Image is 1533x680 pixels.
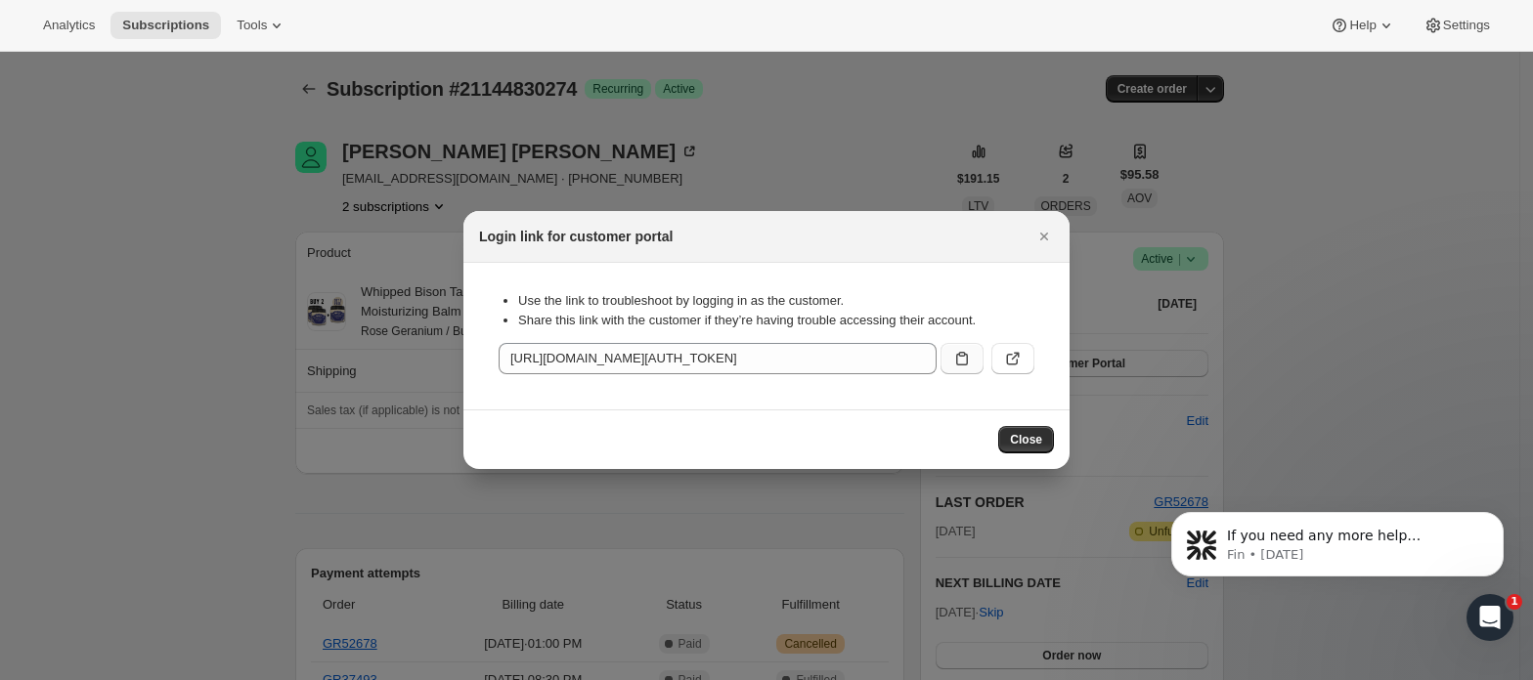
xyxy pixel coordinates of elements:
[998,426,1054,453] button: Close
[85,75,337,93] p: Message from Fin, sent 2d ago
[237,18,267,33] span: Tools
[518,291,1034,311] li: Use the link to troubleshoot by logging in as the customer.
[518,311,1034,330] li: Share this link with the customer if they’re having trouble accessing their account.
[1010,432,1042,447] span: Close
[479,227,673,246] h2: Login link for customer portal
[122,18,209,33] span: Subscriptions
[1142,471,1533,627] iframe: Intercom notifications message
[1030,223,1058,250] button: Close
[43,18,95,33] span: Analytics
[1318,12,1407,39] button: Help
[1443,18,1490,33] span: Settings
[31,12,107,39] button: Analytics
[110,12,221,39] button: Subscriptions
[1349,18,1376,33] span: Help
[225,12,298,39] button: Tools
[1412,12,1502,39] button: Settings
[1467,594,1513,641] iframe: Intercom live chat
[85,57,333,189] span: If you need any more help understanding our SMS subscription management features, please let me k...
[1507,594,1522,610] span: 1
